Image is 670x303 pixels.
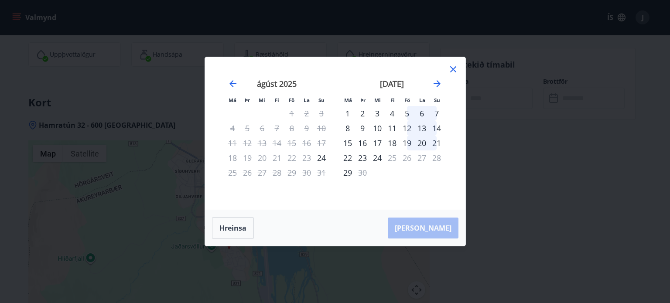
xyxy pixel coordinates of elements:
[228,78,238,89] div: Move backward to switch to the previous month.
[270,121,284,136] td: Not available. fimmtudagur, 7. ágúst 2025
[225,150,240,165] td: Not available. mánudagur, 18. ágúst 2025
[225,165,240,180] div: Aðeins útritun í boði
[270,150,284,165] td: Not available. fimmtudagur, 21. ágúst 2025
[370,136,385,150] td: Choose miðvikudagur, 17. september 2025 as your check-in date. It’s available.
[429,150,444,165] td: Not available. sunnudagur, 28. september 2025
[240,165,255,180] td: Not available. þriðjudagur, 26. ágúst 2025
[370,106,385,121] td: Choose miðvikudagur, 3. september 2025 as your check-in date. It’s available.
[370,150,385,165] td: Choose miðvikudagur, 24. september 2025 as your check-in date. It’s available.
[429,136,444,150] td: Choose sunnudagur, 21. september 2025 as your check-in date. It’s available.
[385,106,400,121] div: 4
[360,97,366,103] small: Þr
[314,121,329,136] td: Not available. sunnudagur, 10. ágúst 2025
[340,106,355,121] td: Choose mánudagur, 1. september 2025 as your check-in date. It’s available.
[370,150,385,165] div: 24
[225,121,240,136] td: Not available. mánudagur, 4. ágúst 2025
[284,121,299,136] td: Not available. föstudagur, 8. ágúst 2025
[314,150,329,165] td: Choose sunnudagur, 24. ágúst 2025 as your check-in date. It’s available.
[414,150,429,165] td: Not available. laugardagur, 27. september 2025
[385,150,400,165] td: Not available. fimmtudagur, 25. september 2025
[355,136,370,150] td: Choose þriðjudagur, 16. september 2025 as your check-in date. It’s available.
[245,97,250,103] small: Þr
[340,106,355,121] div: Aðeins innritun í boði
[355,165,370,180] td: Not available. þriðjudagur, 30. september 2025
[355,106,370,121] td: Choose þriðjudagur, 2. september 2025 as your check-in date. It’s available.
[344,97,352,103] small: Má
[284,165,299,180] td: Not available. föstudagur, 29. ágúst 2025
[215,68,455,199] div: Calendar
[255,136,270,150] td: Not available. miðvikudagur, 13. ágúst 2025
[284,150,299,165] td: Not available. föstudagur, 22. ágúst 2025
[400,150,414,165] td: Not available. föstudagur, 26. september 2025
[340,165,355,180] td: Choose mánudagur, 29. september 2025 as your check-in date. It’s available.
[400,106,414,121] td: Choose föstudagur, 5. september 2025 as your check-in date. It’s available.
[370,106,385,121] div: 3
[314,136,329,150] td: Not available. sunnudagur, 17. ágúst 2025
[355,136,370,150] div: 16
[340,121,355,136] td: Choose mánudagur, 8. september 2025 as your check-in date. It’s available.
[314,106,329,121] td: Not available. sunnudagur, 3. ágúst 2025
[289,97,294,103] small: Fö
[385,150,400,165] div: Aðeins útritun í boði
[340,136,355,150] td: Choose mánudagur, 15. september 2025 as your check-in date. It’s available.
[414,106,429,121] td: Choose laugardagur, 6. september 2025 as your check-in date. It’s available.
[355,150,370,165] td: Choose þriðjudagur, 23. september 2025 as your check-in date. It’s available.
[374,97,381,103] small: Mi
[429,121,444,136] td: Choose sunnudagur, 14. september 2025 as your check-in date. It’s available.
[434,97,440,103] small: Su
[385,106,400,121] td: Choose fimmtudagur, 4. september 2025 as your check-in date. It’s available.
[400,136,414,150] td: Choose föstudagur, 19. september 2025 as your check-in date. It’s available.
[314,165,329,180] td: Not available. sunnudagur, 31. ágúst 2025
[414,106,429,121] div: 6
[284,106,299,121] td: Not available. föstudagur, 1. ágúst 2025
[270,165,284,180] td: Not available. fimmtudagur, 28. ágúst 2025
[400,121,414,136] div: 12
[355,165,370,180] div: Aðeins útritun í boði
[240,150,255,165] td: Not available. þriðjudagur, 19. ágúst 2025
[299,121,314,136] td: Not available. laugardagur, 9. ágúst 2025
[299,136,314,150] td: Not available. laugardagur, 16. ágúst 2025
[400,121,414,136] td: Choose föstudagur, 12. september 2025 as your check-in date. It’s available.
[414,136,429,150] td: Choose laugardagur, 20. september 2025 as your check-in date. It’s available.
[255,165,270,180] td: Not available. miðvikudagur, 27. ágúst 2025
[284,136,299,150] td: Not available. föstudagur, 15. ágúst 2025
[400,136,414,150] div: 19
[404,97,410,103] small: Fö
[255,150,270,165] td: Not available. miðvikudagur, 20. ágúst 2025
[370,121,385,136] div: 10
[212,217,254,239] button: Hreinsa
[355,121,370,136] td: Choose þriðjudagur, 9. september 2025 as your check-in date. It’s available.
[432,78,442,89] div: Move forward to switch to the next month.
[225,136,240,150] td: Not available. mánudagur, 11. ágúst 2025
[400,106,414,121] div: 5
[355,106,370,121] div: 2
[340,136,355,150] div: 15
[355,121,370,136] div: 9
[225,165,240,180] td: Not available. mánudagur, 25. ágúst 2025
[385,136,400,150] td: Choose fimmtudagur, 18. september 2025 as your check-in date. It’s available.
[299,165,314,180] td: Not available. laugardagur, 30. ágúst 2025
[414,121,429,136] td: Choose laugardagur, 13. september 2025 as your check-in date. It’s available.
[429,106,444,121] td: Choose sunnudagur, 7. september 2025 as your check-in date. It’s available.
[229,97,236,103] small: Má
[299,150,314,165] td: Not available. laugardagur, 23. ágúst 2025
[340,165,355,180] div: Aðeins innritun í boði
[390,97,395,103] small: Fi
[429,106,444,121] div: 7
[304,97,310,103] small: La
[429,136,444,150] div: 21
[270,136,284,150] td: Not available. fimmtudagur, 14. ágúst 2025
[385,136,400,150] div: 18
[385,121,400,136] div: 11
[370,121,385,136] td: Choose miðvikudagur, 10. september 2025 as your check-in date. It’s available.
[414,121,429,136] div: 13
[240,121,255,136] td: Not available. þriðjudagur, 5. ágúst 2025
[259,97,265,103] small: Mi
[385,121,400,136] td: Choose fimmtudagur, 11. september 2025 as your check-in date. It’s available.
[419,97,425,103] small: La
[314,150,329,165] div: Aðeins innritun í boði
[340,150,355,165] td: Choose mánudagur, 22. september 2025 as your check-in date. It’s available.
[299,106,314,121] td: Not available. laugardagur, 2. ágúst 2025
[355,150,370,165] div: 23
[318,97,325,103] small: Su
